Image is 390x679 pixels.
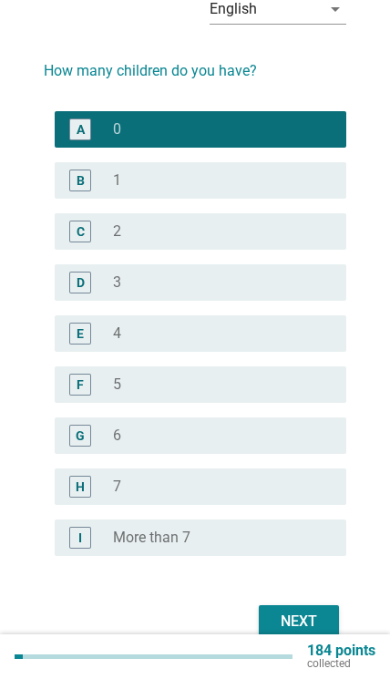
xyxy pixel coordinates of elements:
div: B [77,170,85,190]
label: 4 [113,324,121,343]
label: 2 [113,222,121,241]
p: 184 points [307,644,375,657]
div: English [210,1,257,17]
div: C [77,221,85,241]
div: H [76,477,85,496]
h2: How many children do you have? [44,42,346,82]
div: F [77,375,84,394]
button: Next [259,605,339,638]
label: More than 7 [113,529,190,547]
div: A [77,119,85,139]
label: 6 [113,427,121,445]
div: Next [273,611,324,633]
label: 7 [113,478,121,496]
label: 3 [113,273,121,292]
label: 0 [113,120,121,139]
label: 5 [113,376,121,394]
div: E [77,324,84,343]
p: collected [307,657,375,670]
div: I [78,528,82,547]
div: G [76,426,85,445]
label: 1 [113,171,121,190]
div: D [77,273,85,292]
